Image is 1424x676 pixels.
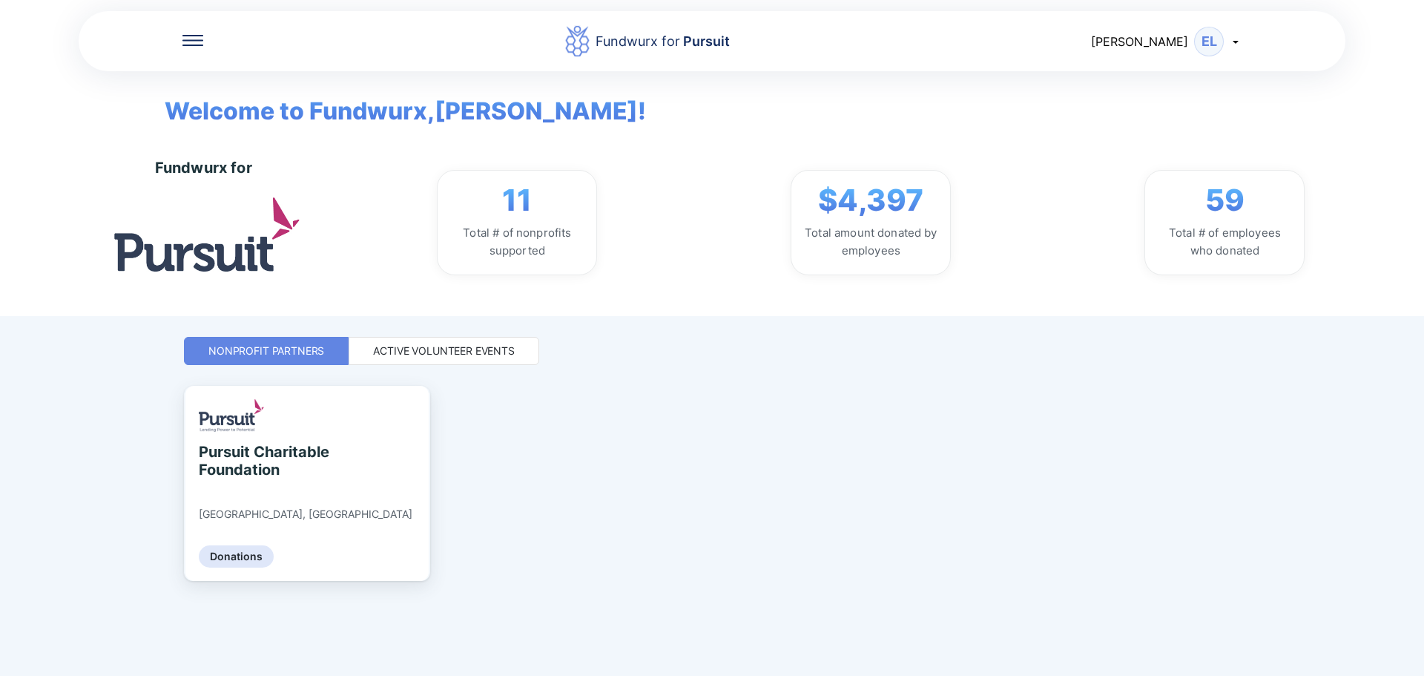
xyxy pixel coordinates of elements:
[803,224,938,260] div: Total amount donated by employees
[142,71,646,129] span: Welcome to Fundwurx, [PERSON_NAME] !
[596,31,730,52] div: Fundwurx for
[1157,224,1292,260] div: Total # of employees who donated
[373,344,515,358] div: Active Volunteer Events
[1205,183,1245,218] span: 59
[199,443,334,479] div: Pursuit Charitable Foundation
[199,545,274,568] div: Donations
[199,508,412,521] div: [GEOGRAPHIC_DATA], [GEOGRAPHIC_DATA]
[155,159,252,177] div: Fundwurx for
[1091,34,1188,49] span: [PERSON_NAME]
[818,183,923,218] span: $4,397
[114,197,300,271] img: logo.jpg
[449,224,584,260] div: Total # of nonprofits supported
[1194,27,1224,56] div: EL
[208,344,324,358] div: Nonprofit Partners
[680,33,730,49] span: Pursuit
[502,183,532,218] span: 11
